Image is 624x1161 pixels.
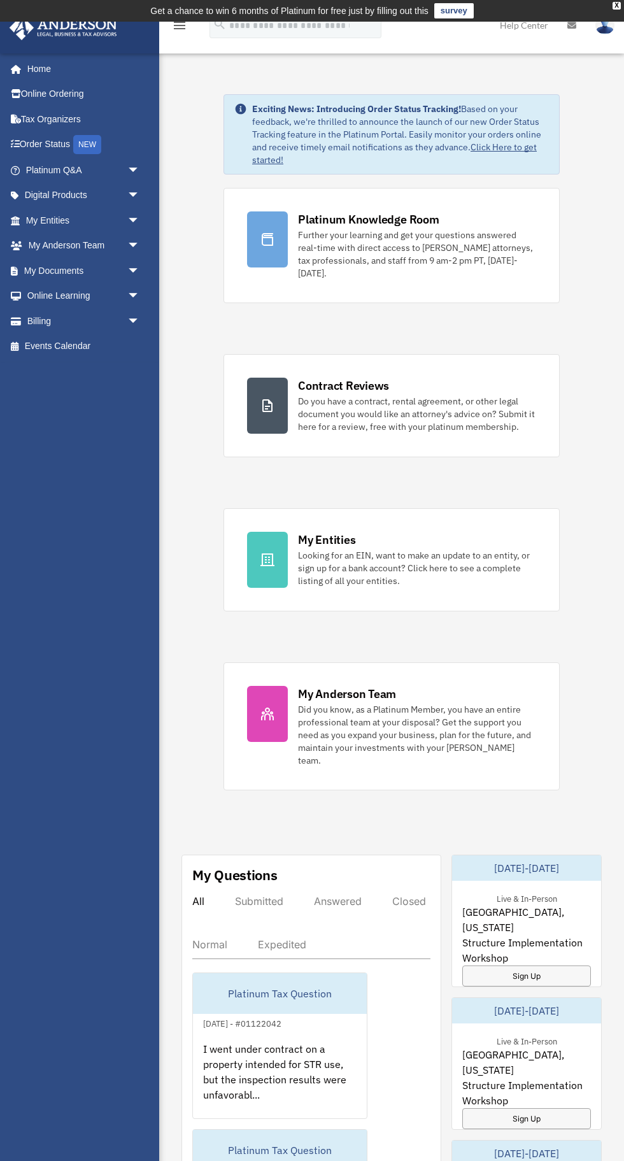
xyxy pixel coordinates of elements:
[9,233,159,259] a: My Anderson Teamarrow_drop_down
[223,662,560,790] a: My Anderson Team Did you know, as a Platinum Member, you have an entire professional team at your...
[9,258,159,283] a: My Documentsarrow_drop_down
[486,891,567,904] div: Live & In-Person
[127,308,153,334] span: arrow_drop_down
[127,233,153,259] span: arrow_drop_down
[127,208,153,234] span: arrow_drop_down
[127,157,153,183] span: arrow_drop_down
[127,283,153,310] span: arrow_drop_down
[252,103,549,166] div: Based on your feedback, we're thrilled to announce the launch of our new Order Status Tracking fe...
[73,135,101,154] div: NEW
[9,283,159,309] a: Online Learningarrow_drop_down
[252,141,537,166] a: Click Here to get started!
[9,106,159,132] a: Tax Organizers
[613,2,621,10] div: close
[192,938,227,951] div: Normal
[298,686,396,702] div: My Anderson Team
[298,549,536,587] div: Looking for an EIN, want to make an update to an entity, or sign up for a bank account? Click her...
[9,82,159,107] a: Online Ordering
[452,855,601,881] div: [DATE]-[DATE]
[9,56,153,82] a: Home
[392,895,426,908] div: Closed
[172,22,187,33] a: menu
[193,1031,367,1130] div: I went under contract on a property intended for STR use, but the inspection results were unfavor...
[235,895,283,908] div: Submitted
[258,938,306,951] div: Expedited
[192,972,367,1119] a: Platinum Tax Question[DATE] - #01122042I went under contract on a property intended for STR use, ...
[172,18,187,33] i: menu
[9,208,159,233] a: My Entitiesarrow_drop_down
[252,103,461,115] strong: Exciting News: Introducing Order Status Tracking!
[298,229,536,280] div: Further your learning and get your questions answered real-time with direct access to [PERSON_NAM...
[193,1016,292,1029] div: [DATE] - #01122042
[434,3,474,18] a: survey
[462,904,591,935] span: [GEOGRAPHIC_DATA], [US_STATE]
[223,354,560,457] a: Contract Reviews Do you have a contract, rental agreement, or other legal document you would like...
[462,1047,591,1078] span: [GEOGRAPHIC_DATA], [US_STATE]
[462,1078,591,1108] span: Structure Implementation Workshop
[192,895,204,908] div: All
[462,1108,591,1129] a: Sign Up
[192,865,278,885] div: My Questions
[452,998,601,1023] div: [DATE]-[DATE]
[127,183,153,209] span: arrow_drop_down
[298,703,536,767] div: Did you know, as a Platinum Member, you have an entire professional team at your disposal? Get th...
[223,508,560,611] a: My Entities Looking for an EIN, want to make an update to an entity, or sign up for a bank accoun...
[462,935,591,965] span: Structure Implementation Workshop
[6,15,121,40] img: Anderson Advisors Platinum Portal
[595,16,614,34] img: User Pic
[462,965,591,986] a: Sign Up
[486,1034,567,1047] div: Live & In-Person
[9,308,159,334] a: Billingarrow_drop_down
[298,378,389,394] div: Contract Reviews
[314,895,362,908] div: Answered
[9,132,159,158] a: Order StatusNEW
[150,3,429,18] div: Get a chance to win 6 months of Platinum for free just by filling out this
[223,188,560,303] a: Platinum Knowledge Room Further your learning and get your questions answered real-time with dire...
[213,17,227,31] i: search
[9,183,159,208] a: Digital Productsarrow_drop_down
[298,211,439,227] div: Platinum Knowledge Room
[298,395,536,433] div: Do you have a contract, rental agreement, or other legal document you would like an attorney's ad...
[9,334,159,359] a: Events Calendar
[9,157,159,183] a: Platinum Q&Aarrow_drop_down
[298,532,355,548] div: My Entities
[127,258,153,284] span: arrow_drop_down
[193,973,367,1014] div: Platinum Tax Question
